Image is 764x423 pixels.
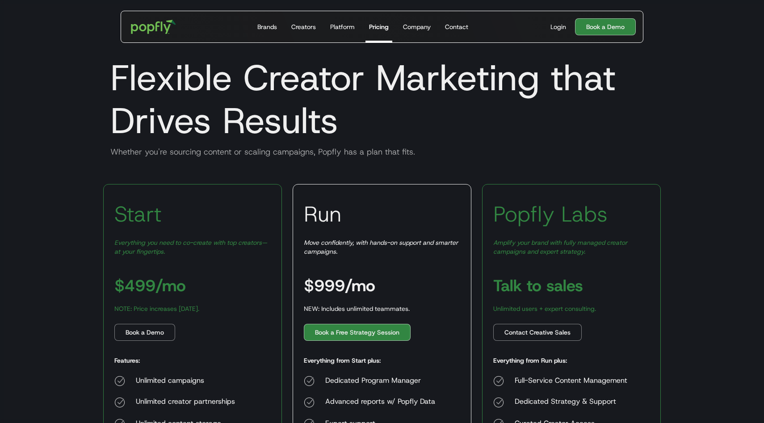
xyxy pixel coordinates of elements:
h5: Features: [114,356,140,365]
div: NOTE: Price increases [DATE]. [114,304,199,313]
a: Creators [288,11,319,42]
div: Dedicated Program Manager [325,376,448,386]
a: Contact Creative Sales [493,324,582,341]
a: Platform [327,11,358,42]
div: Book a Demo [126,328,164,337]
a: Company [399,11,434,42]
div: Login [550,22,566,31]
div: Brands [257,22,277,31]
div: Unlimited users + expert consulting. [493,304,596,313]
a: Pricing [365,11,392,42]
div: Full-Service Content Management [515,376,639,386]
div: Contact [445,22,468,31]
em: Everything you need to co-create with top creators—at your fingertips. [114,239,267,255]
h3: Start [114,201,162,227]
div: NEW: Includes unlimited teammates. [304,304,410,313]
div: Whether you're sourcing content or scaling campaigns, Popfly has a plan that fits. [103,147,661,157]
div: Dedicated Strategy & Support [515,397,639,408]
a: Login [547,22,570,31]
a: home [125,13,182,40]
h1: Flexible Creator Marketing that Drives Results [103,56,661,142]
em: Amplify your brand with fully managed creator campaigns and expert strategy. [493,239,627,255]
a: Book a Free Strategy Session [304,324,411,341]
div: Advanced reports w/ Popfly Data [325,397,448,408]
div: Pricing [369,22,389,31]
div: Contact Creative Sales [504,328,571,337]
div: Platform [330,22,355,31]
h3: Talk to sales [493,277,583,293]
em: Move confidently, with hands-on support and smarter campaigns. [304,239,458,255]
div: Company [403,22,431,31]
h3: $499/mo [114,277,186,293]
h5: Everything from Start plus: [304,356,381,365]
div: Book a Free Strategy Session [315,328,399,337]
div: Unlimited campaigns [136,376,237,386]
h3: Run [304,201,341,227]
a: Book a Demo [114,324,175,341]
div: Creators [291,22,316,31]
h5: Everything from Run plus: [493,356,567,365]
div: Unlimited creator partnerships [136,397,237,408]
a: Contact [441,11,472,42]
h3: $999/mo [304,277,375,293]
a: Brands [254,11,281,42]
a: Book a Demo [575,18,636,35]
h3: Popfly Labs [493,201,608,227]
